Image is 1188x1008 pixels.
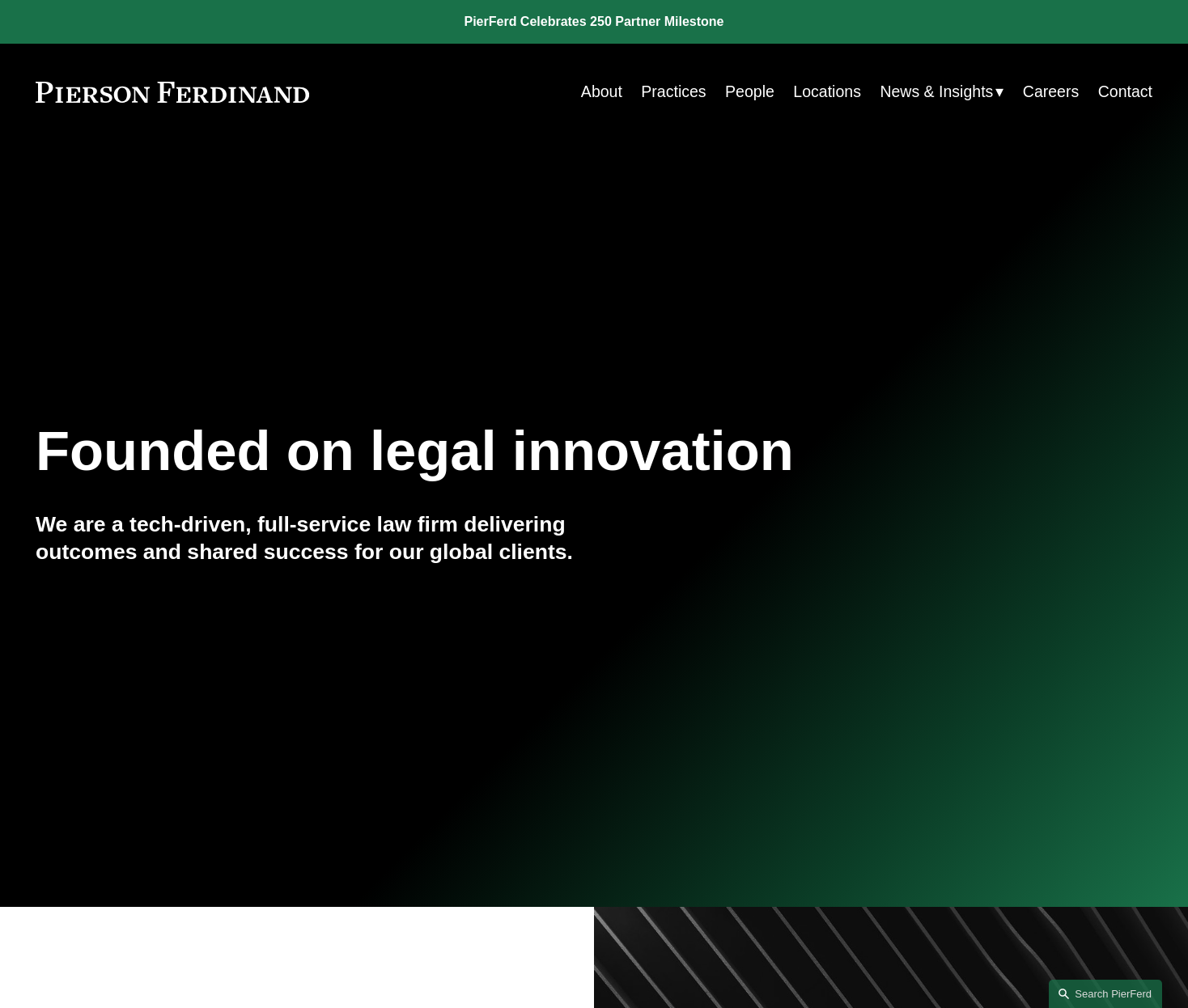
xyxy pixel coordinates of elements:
[36,511,594,565] h4: We are a tech-driven, full-service law firm delivering outcomes and shared success for our global...
[1098,76,1152,108] a: Contact
[1049,980,1162,1008] a: Search this site
[581,76,622,108] a: About
[793,76,861,108] a: Locations
[880,78,993,106] span: News & Insights
[880,76,1003,108] a: folder dropdown
[36,420,966,484] h1: Founded on legal innovation
[725,76,774,108] a: People
[1023,76,1079,108] a: Careers
[641,76,706,108] a: Practices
